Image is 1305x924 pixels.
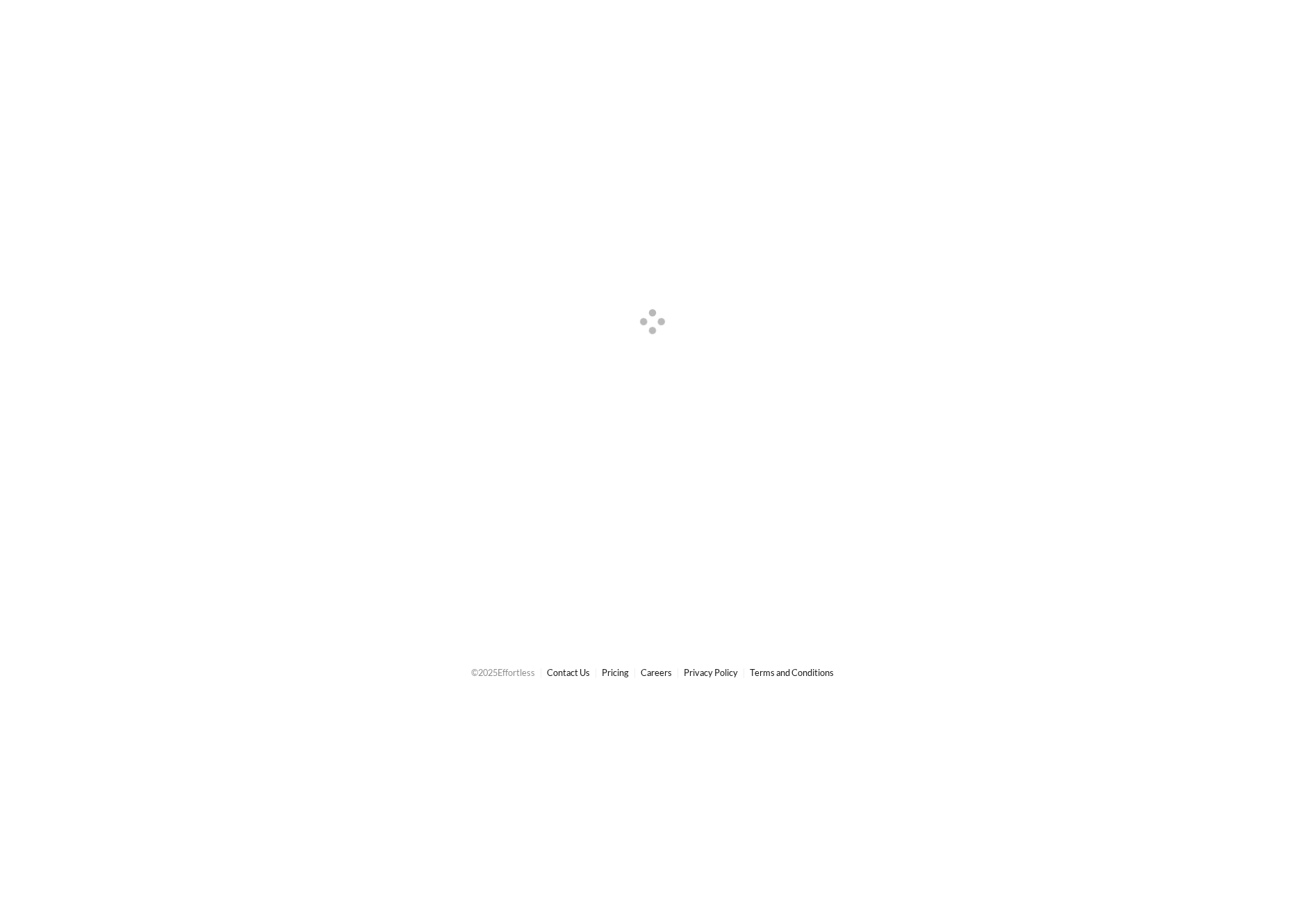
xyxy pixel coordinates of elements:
[641,667,672,678] a: Careers
[547,667,590,678] a: Contact Us
[684,667,738,678] a: Privacy Policy
[750,667,834,678] a: Terms and Conditions
[471,667,535,678] span: © 2025 Effortless
[602,667,629,678] a: Pricing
